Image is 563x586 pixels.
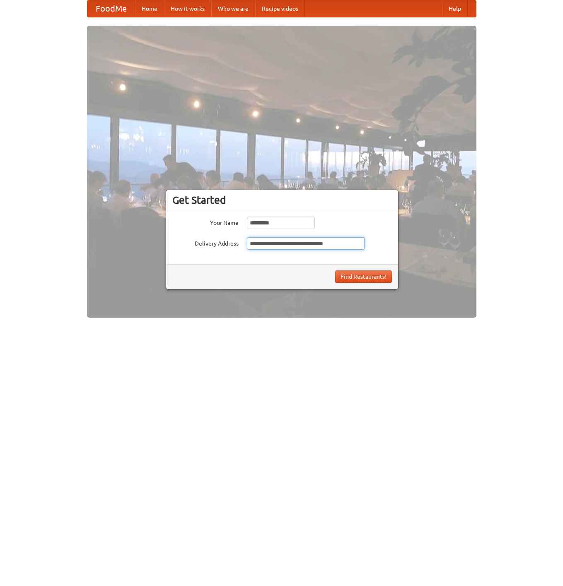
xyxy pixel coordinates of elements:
a: Who we are [211,0,255,17]
h3: Get Started [172,194,392,206]
label: Delivery Address [172,237,239,248]
button: Find Restaurants! [335,270,392,283]
label: Your Name [172,217,239,227]
a: How it works [164,0,211,17]
a: Recipe videos [255,0,305,17]
a: FoodMe [87,0,135,17]
a: Home [135,0,164,17]
a: Help [442,0,468,17]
